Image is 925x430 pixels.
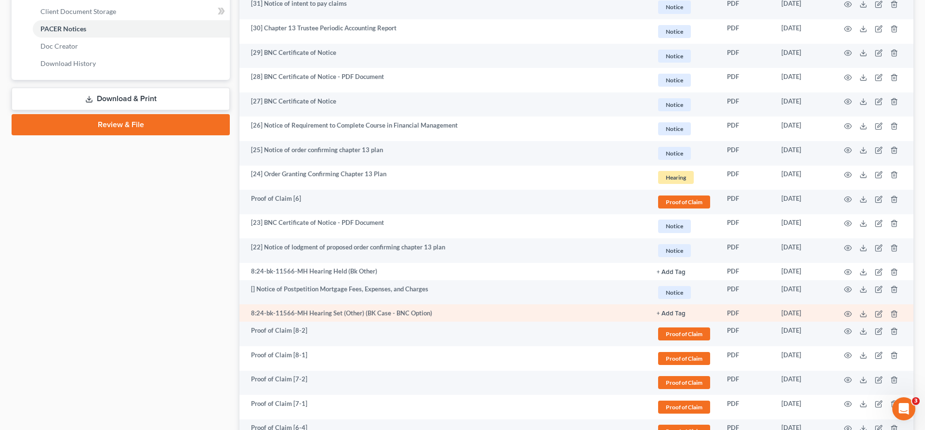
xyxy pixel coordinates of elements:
td: PDF [719,214,774,239]
td: [DATE] [774,117,832,141]
a: Proof of Claim [657,351,712,366]
a: Download History [33,55,230,72]
a: Download & Print [12,88,230,110]
td: [DATE] [774,395,832,419]
td: [DATE] [774,92,832,117]
span: Proof of Claim [658,401,710,414]
a: Proof of Claim [657,399,712,415]
td: [DATE] [774,280,832,305]
a: Hearing [657,169,712,185]
a: Doc Creator [33,38,230,55]
span: Notice [658,25,691,38]
span: Notice [658,122,691,135]
span: Hearing [658,171,694,184]
td: [DATE] [774,238,832,263]
td: [DATE] [774,19,832,44]
td: [DATE] [774,68,832,92]
td: PDF [719,141,774,166]
a: Notice [657,72,712,88]
td: PDF [719,280,774,305]
span: Notice [658,244,691,257]
td: [23] BNC Certificate of Notice - PDF Document [239,214,649,239]
td: [25] Notice of order confirming chapter 13 plan [239,141,649,166]
td: PDF [719,371,774,395]
td: Proof of Claim [8-2] [239,322,649,346]
td: [DATE] [774,263,832,280]
a: Notice [657,243,712,259]
a: Client Document Storage [33,3,230,20]
span: Notice [658,74,691,87]
td: [29] BNC Certificate of Notice [239,44,649,68]
td: [DATE] [774,322,832,346]
td: PDF [719,395,774,419]
td: 8:24-bk-11566-MH Hearing Set (Other) (BK Case - BNC Option) [239,304,649,322]
td: PDF [719,68,774,92]
td: PDF [719,238,774,263]
a: Review & File [12,114,230,135]
a: Notice [657,285,712,300]
td: Proof of Claim [7-2] [239,371,649,395]
button: + Add Tag [657,311,686,317]
td: [DATE] [774,44,832,68]
td: [DATE] [774,371,832,395]
td: PDF [719,44,774,68]
button: + Add Tag [657,269,686,275]
td: [] Notice of Postpetition Mortgage Fees, Expenses, and Charges [239,280,649,305]
td: Proof of Claim [6] [239,190,649,214]
a: Notice [657,218,712,234]
td: [DATE] [774,190,832,214]
a: Notice [657,97,712,113]
td: [30] Chapter 13 Trustee Periodic Accounting Report [239,19,649,44]
a: Notice [657,121,712,137]
a: PACER Notices [33,20,230,38]
td: [22] Notice of lodgment of proposed order confirming chapter 13 plan [239,238,649,263]
td: PDF [719,263,774,280]
a: Proof of Claim [657,326,712,342]
td: [DATE] [774,214,832,239]
td: PDF [719,304,774,322]
td: [DATE] [774,304,832,322]
td: [DATE] [774,346,832,371]
span: Doc Creator [40,42,78,50]
span: Proof of Claim [658,352,710,365]
span: Notice [658,50,691,63]
td: [26] Notice of Requirement to Complete Course in Financial Management [239,117,649,141]
td: [DATE] [774,166,832,190]
a: Proof of Claim [657,375,712,391]
a: + Add Tag [657,267,712,276]
td: [28] BNC Certificate of Notice - PDF Document [239,68,649,92]
a: Proof of Claim [657,194,712,210]
span: Proof of Claim [658,195,710,208]
td: Proof of Claim [8-1] [239,346,649,371]
span: PACER Notices [40,25,86,33]
td: 8:24-bk-11566-MH Hearing Held (Bk Other) [239,263,649,280]
td: [DATE] [774,141,832,166]
td: PDF [719,322,774,346]
span: Notice [658,98,691,111]
span: Notice [658,220,691,233]
td: [24] Order Granting Confirming Chapter 13 Plan [239,166,649,190]
td: PDF [719,92,774,117]
td: PDF [719,19,774,44]
span: Notice [658,0,691,13]
a: Notice [657,48,712,64]
a: Notice [657,24,712,39]
td: PDF [719,190,774,214]
span: Client Document Storage [40,7,116,15]
td: Proof of Claim [7-1] [239,395,649,419]
td: PDF [719,166,774,190]
span: 3 [912,397,920,405]
td: PDF [719,117,774,141]
span: Download History [40,59,96,67]
span: Notice [658,286,691,299]
span: Proof of Claim [658,376,710,389]
span: Proof of Claim [658,327,710,340]
iframe: Intercom live chat [892,397,915,420]
a: + Add Tag [657,309,712,318]
td: [27] BNC Certificate of Notice [239,92,649,117]
td: PDF [719,346,774,371]
span: Notice [658,147,691,160]
a: Notice [657,145,712,161]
